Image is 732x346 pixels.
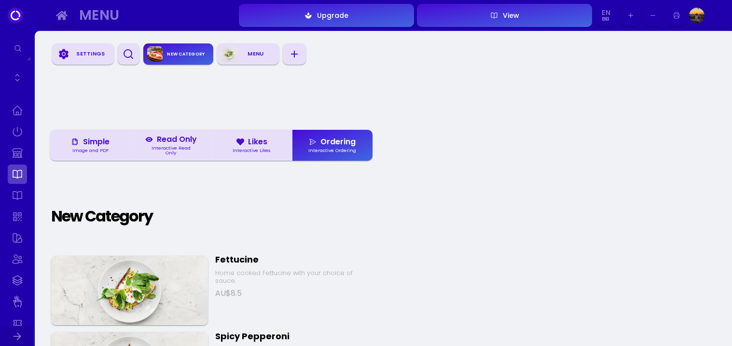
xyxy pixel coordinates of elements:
[312,12,348,19] div: Upgrade
[145,136,197,143] div: Read Only
[51,205,152,228] div: New Category
[707,8,723,23] img: Image
[163,47,209,61] div: New Category
[50,130,130,161] button: SimpleImage and PDF
[417,4,592,27] button: View
[292,130,373,161] button: OrderingInteractive Ordering
[215,289,242,298] div: AU$ 8.5
[69,148,112,153] div: Image and PDF
[236,47,275,61] div: Menu
[215,254,372,265] div: Fettucine
[221,46,236,62] img: images%2F-M4SoZdriiBpbIxRY3ww-marcelas%2F793defaultpicfood.jpg
[498,12,519,19] div: View
[211,130,292,161] button: LikesInteractive Likes
[79,10,226,21] div: Menu
[236,138,267,146] div: Likes
[309,138,356,146] div: Ordering
[304,148,360,153] div: Interactive Ordering
[52,43,114,65] button: Settings
[75,5,236,27] button: Menu
[143,43,213,65] button: New Category
[229,148,275,153] div: Interactive Likes
[215,269,372,285] div: Home cooked Fettucine with your choice of sauce.
[217,43,279,65] button: Menu
[142,146,199,155] div: Interactive Read Only
[71,47,110,61] div: Settings
[130,130,211,161] button: Read OnlyInteractive Read Only
[239,4,414,27] button: Upgrade
[215,331,372,342] div: Spicy Pepperoni
[147,46,163,62] img: images%2F-M4SoZdriiBpbIxRY3ww-marcelas%2F73312pepperoni.png
[71,138,110,146] div: Simple
[689,8,704,23] img: Image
